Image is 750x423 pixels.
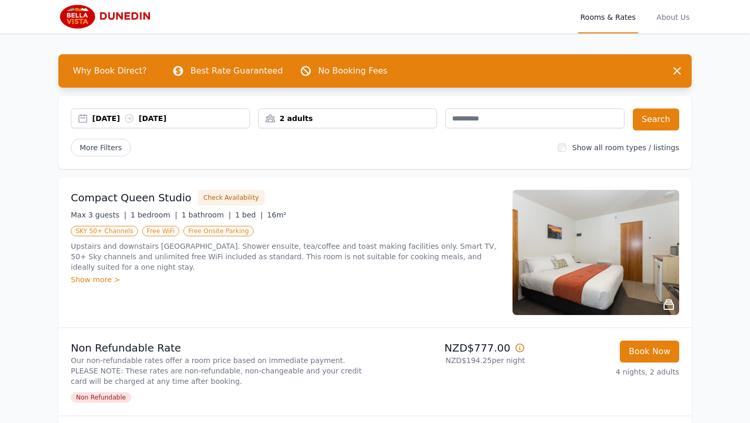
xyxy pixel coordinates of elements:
img: Bella Vista Dunedin [58,4,158,29]
span: Max 3 guests | [71,211,127,219]
div: Show more > [71,274,500,285]
p: Upstairs and downstairs [GEOGRAPHIC_DATA]. Shower ensuite, tea/coffee and toast making facilities... [71,241,500,272]
button: Book Now [620,341,679,362]
div: [DATE] [DATE] [92,113,249,124]
p: Our non-refundable rates offer a room price based on immediate payment. PLEASE NOTE: These rates ... [71,355,371,386]
span: 16m² [267,211,286,219]
span: 1 bathroom | [181,211,231,219]
p: Non Refundable Rate [71,341,371,355]
p: 4 nights, 2 adults [533,367,679,377]
p: NZD$194.25 per night [379,355,525,366]
label: Show all room types / listings [572,143,679,152]
span: 1 bed | [235,211,262,219]
div: 2 adults [259,113,437,124]
span: 1 bedroom | [131,211,178,219]
p: NZD$777.00 [379,341,525,355]
span: Free WiFi [142,226,180,236]
span: Why Book Direct? [65,61,155,81]
span: SKY 50+ Channels [71,226,138,236]
span: More Filters [71,139,131,156]
h3: Compact Queen Studio [71,190,192,205]
span: Free Onsite Parking [183,226,253,236]
button: Search [633,108,679,130]
span: Non Refundable [71,392,131,403]
p: No Booking Fees [318,65,387,77]
p: Best Rate Guaranteed [191,65,283,77]
button: Check Availability [198,190,265,206]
